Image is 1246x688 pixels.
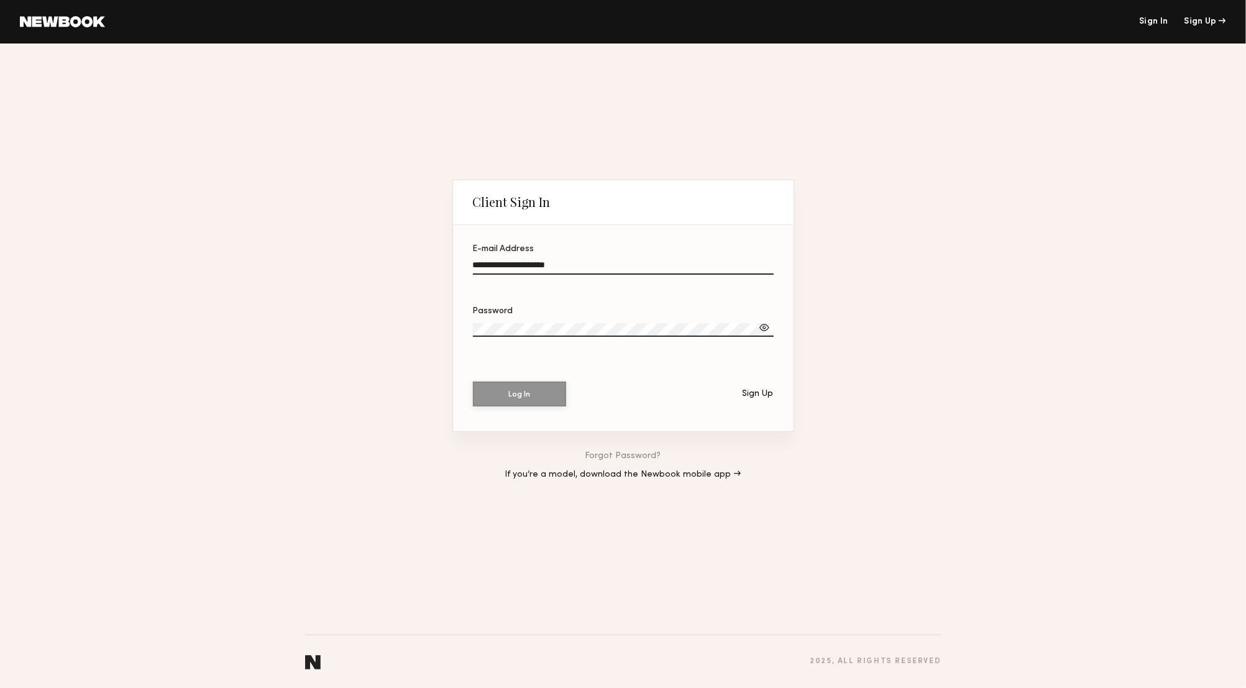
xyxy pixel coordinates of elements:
div: Client Sign In [473,195,551,209]
div: Password [473,307,774,316]
div: 2025 , all rights reserved [810,658,941,666]
a: Forgot Password? [585,452,661,461]
div: Sign Up [1184,17,1226,26]
a: Sign In [1139,17,1168,26]
input: Password [473,323,774,337]
button: Log In [473,382,566,406]
div: Sign Up [743,390,774,398]
a: If you’re a model, download the Newbook mobile app → [505,470,741,479]
div: E-mail Address [473,245,774,254]
input: E-mail Address [473,260,774,275]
